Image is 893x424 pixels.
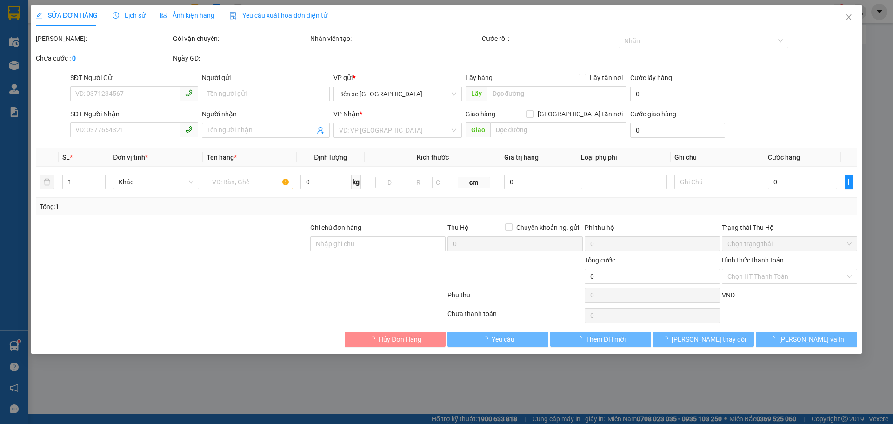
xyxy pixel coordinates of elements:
span: clock-circle [113,12,119,19]
span: Chọn trạng thái [727,237,852,251]
span: user-add [317,127,325,134]
input: Cước lấy hàng [630,87,725,101]
img: icon [229,12,237,20]
div: Chưa cước : [36,53,171,63]
span: Lấy hàng [466,74,493,81]
span: Kích thước [417,154,449,161]
input: VD: Bàn, Ghế [207,175,293,189]
button: plus [845,175,853,189]
div: [PERSON_NAME]: [36,34,171,44]
input: Cước giao hàng [630,123,725,138]
span: Yêu cầu xuất hóa đơn điện tử [229,12,327,19]
span: plus [845,178,853,186]
label: Cước giao hàng [630,110,676,118]
div: Gói vận chuyển: [173,34,308,44]
div: Phụ thu [446,290,584,306]
span: Đơn vị tính [113,154,148,161]
div: Chưa thanh toán [446,309,584,325]
div: Tổng: 1 [40,202,345,212]
span: loading [661,336,672,342]
span: Giao hàng [466,110,495,118]
div: VP gửi [334,73,462,83]
span: loading [769,336,779,342]
span: Giá trị hàng [505,154,539,161]
span: [PERSON_NAME] và In [779,334,844,344]
button: Close [836,5,862,31]
button: Yêu cầu [447,332,548,347]
span: [PERSON_NAME] thay đổi [672,334,746,344]
div: Phí thu hộ [585,222,720,236]
span: kg [352,175,361,189]
input: Dọc đường [490,122,626,137]
span: Yêu cầu [492,334,514,344]
button: [PERSON_NAME] thay đổi [653,332,754,347]
div: Cước rồi : [482,34,617,44]
div: Người gửi [202,73,330,83]
input: R [404,177,433,188]
span: Thêm ĐH mới [586,334,626,344]
span: [GEOGRAPHIC_DATA] tận nơi [534,109,626,119]
div: Ngày GD: [173,53,308,63]
span: Thu Hộ [447,224,469,231]
span: Chuyển khoản ng. gửi [513,222,583,233]
span: Hủy Đơn Hàng [379,334,421,344]
th: Ghi chú [671,148,764,167]
label: Ghi chú đơn hàng [310,224,361,231]
span: phone [185,126,193,133]
span: cm [458,177,490,188]
label: Cước lấy hàng [630,74,672,81]
span: Bến xe Hoằng Hóa [340,87,456,101]
div: Trạng thái Thu Hộ [722,222,857,233]
span: loading [576,336,586,342]
input: D [375,177,404,188]
div: SĐT Người Gửi [70,73,198,83]
span: Lấy tận nơi [586,73,626,83]
span: VP Nhận [334,110,360,118]
span: Cước hàng [768,154,800,161]
span: Định lượng [314,154,347,161]
button: Hủy Đơn Hàng [345,332,446,347]
span: close [845,13,853,21]
input: Dọc đường [487,86,626,101]
span: edit [36,12,42,19]
div: Người nhận [202,109,330,119]
button: Thêm ĐH mới [550,332,651,347]
span: Lịch sử [113,12,146,19]
span: VND [722,291,735,299]
input: Ghi chú đơn hàng [310,236,446,251]
div: Nhân viên tạo: [310,34,480,44]
input: C [432,177,458,188]
b: 0 [72,54,76,62]
span: Lấy [466,86,487,101]
div: SĐT Người Nhận [70,109,198,119]
th: Loại phụ phí [577,148,671,167]
span: Giao [466,122,490,137]
button: [PERSON_NAME] và In [756,332,857,347]
span: SỬA ĐƠN HÀNG [36,12,98,19]
button: delete [40,175,54,189]
span: SL [62,154,70,161]
span: picture [160,12,167,19]
span: phone [185,89,193,97]
span: Tổng cước [585,256,615,264]
span: loading [481,336,492,342]
span: Tên hàng [207,154,237,161]
span: Ảnh kiện hàng [160,12,214,19]
span: Khác [119,175,194,189]
span: loading [368,336,379,342]
label: Hình thức thanh toán [722,256,784,264]
input: Ghi Chú [674,175,760,189]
